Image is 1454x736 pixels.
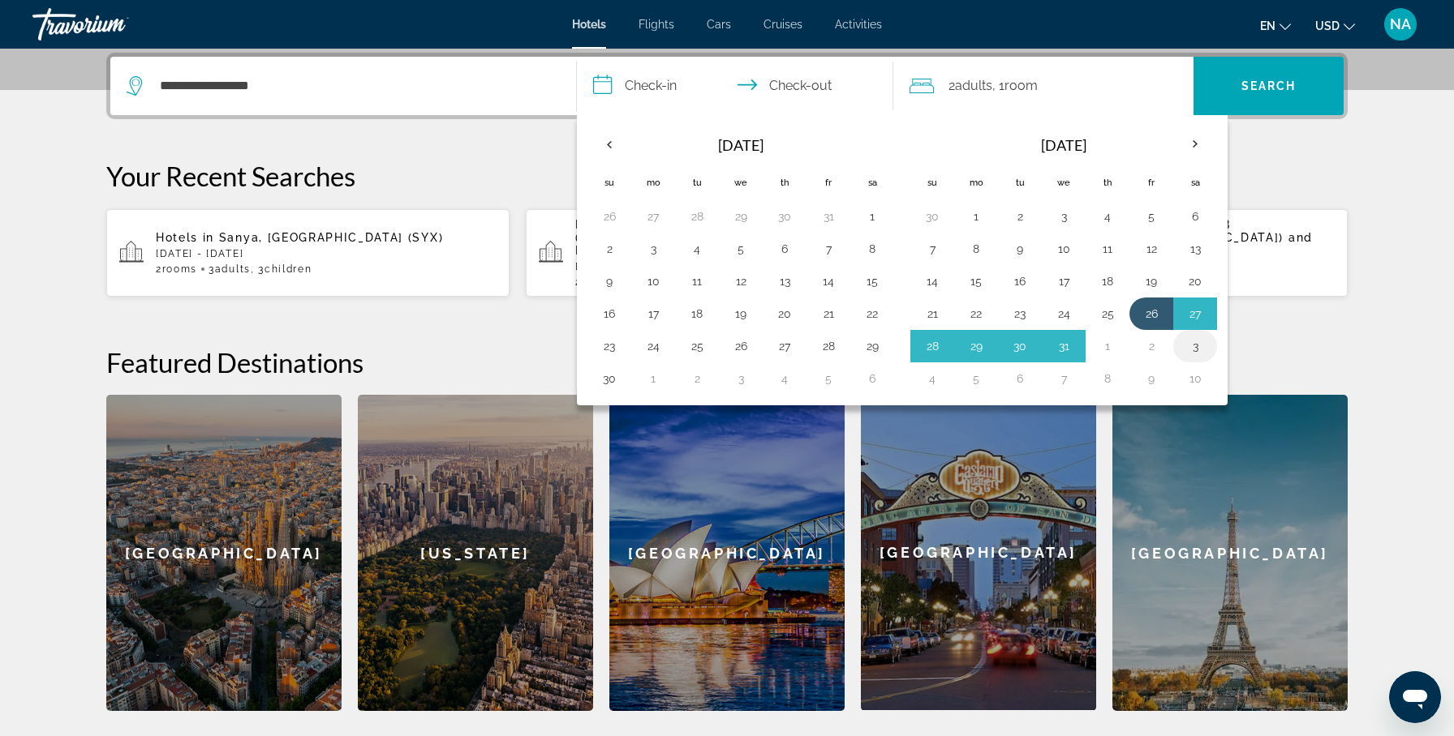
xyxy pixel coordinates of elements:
span: Adults [215,263,251,275]
button: Day 19 [1138,270,1164,293]
button: Day 5 [815,367,841,390]
div: [GEOGRAPHIC_DATA] [609,395,845,711]
button: Day 10 [1182,367,1208,390]
button: Day 11 [1095,237,1121,260]
div: Search widget [110,57,1344,115]
button: Day 21 [919,302,945,325]
button: Day 1 [859,205,885,228]
button: Day 2 [684,367,710,390]
button: Day 26 [1138,302,1164,325]
button: Day 19 [728,302,754,325]
button: Day 18 [684,302,710,325]
button: Day 4 [1095,205,1121,228]
span: rooms [162,263,197,275]
a: Paris[GEOGRAPHIC_DATA] [1112,395,1348,711]
button: Day 17 [640,302,666,325]
button: Day 7 [919,237,945,260]
span: , 1 [992,75,1038,97]
button: Day 20 [1182,270,1208,293]
button: Day 31 [1051,335,1077,357]
button: Day 2 [1007,205,1033,228]
button: Day 9 [596,270,622,293]
button: Day 27 [640,205,666,228]
p: [DATE] - [DATE] [575,261,916,272]
button: Day 15 [859,270,885,293]
button: Search [1194,57,1344,115]
button: Day 5 [1138,205,1164,228]
button: Day 26 [596,205,622,228]
button: Day 29 [728,205,754,228]
button: Day 15 [963,270,989,293]
span: NA [1390,16,1411,32]
button: Hotels in Sanya, [GEOGRAPHIC_DATA] (SYX)[DATE] - [DATE]2rooms3Adults, 3Children [106,208,510,297]
div: [GEOGRAPHIC_DATA] [1112,395,1348,711]
span: en [1260,19,1275,32]
span: 2 [156,263,197,275]
h2: Featured Destinations [106,346,1348,379]
button: Day 16 [1007,270,1033,293]
button: Day 11 [684,270,710,293]
table: Right calendar grid [910,126,1217,395]
span: Children [265,263,312,275]
button: Day 5 [963,367,989,390]
button: Day 23 [1007,302,1033,325]
a: Barcelona[GEOGRAPHIC_DATA] [106,395,342,711]
button: Day 25 [684,335,710,357]
input: Search hotel destination [158,74,552,98]
button: Select check in and out date [577,57,893,115]
button: Day 8 [1095,367,1121,390]
a: Activities [835,18,882,31]
button: Day 29 [859,335,885,357]
button: Day 5 [728,237,754,260]
button: Day 22 [963,302,989,325]
button: Day 3 [1051,205,1077,228]
button: Day 18 [1095,270,1121,293]
button: Day 4 [772,367,798,390]
button: Day 23 [596,335,622,357]
span: 2 [949,75,992,97]
button: Day 7 [1051,367,1077,390]
span: Room [1004,78,1038,93]
a: Cars [707,18,731,31]
button: Day 1 [640,367,666,390]
span: 2 [575,276,617,288]
a: San Diego[GEOGRAPHIC_DATA] [861,395,1096,711]
button: Day 31 [815,205,841,228]
button: Day 1 [963,205,989,228]
button: Day 17 [1051,270,1077,293]
span: 3 [209,263,251,275]
button: Day 9 [1007,237,1033,260]
button: Day 2 [1138,335,1164,357]
a: New York[US_STATE] [358,395,593,711]
div: [US_STATE] [358,395,593,711]
button: Day 27 [772,335,798,357]
table: Left calendar grid [587,126,894,395]
button: Day 12 [1138,237,1164,260]
span: Search [1241,79,1297,92]
button: Day 21 [815,302,841,325]
button: Day 13 [1182,237,1208,260]
button: Day 22 [859,302,885,325]
button: Day 14 [815,270,841,293]
button: User Menu [1379,7,1422,41]
button: Day 1 [1095,335,1121,357]
button: Day 26 [728,335,754,357]
button: Previous month [587,126,631,163]
button: Day 13 [772,270,798,293]
a: Hotels [572,18,606,31]
button: Day 4 [684,237,710,260]
button: Day 3 [728,367,754,390]
button: Day 28 [815,335,841,357]
button: Hainan Impression Home Hotel ([GEOGRAPHIC_DATA], [GEOGRAPHIC_DATA]) and Nearby Hotels[DATE] - [DA... [526,208,929,297]
button: Day 7 [815,237,841,260]
span: Hainan Impression Home Hotel ([GEOGRAPHIC_DATA], [GEOGRAPHIC_DATA]) [575,218,865,244]
a: Sydney[GEOGRAPHIC_DATA] [609,395,845,711]
button: Day 30 [919,205,945,228]
iframe: Button to launch messaging window [1389,671,1441,723]
button: Day 24 [640,335,666,357]
button: Day 30 [1007,335,1033,357]
button: Day 29 [963,335,989,357]
button: Day 2 [596,237,622,260]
